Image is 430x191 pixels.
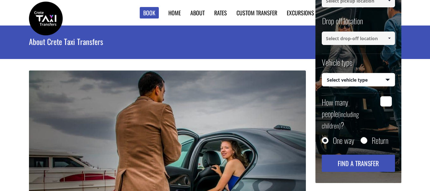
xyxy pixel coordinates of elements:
a: Rates [214,9,227,17]
a: Crete Taxi Transfers | No1 Reliable Crete Taxi Transfers | Crete Taxi Transfers [29,14,63,21]
label: One way [333,137,354,143]
a: Book [140,7,159,19]
input: Select drop-off location [322,32,395,45]
span: Select vehicle type [322,73,395,87]
small: (including children) [322,109,359,130]
label: Drop off location [322,15,363,32]
label: Vehicle type [322,57,352,73]
img: svg%3E [92,3,121,22]
a: About [190,9,205,17]
a: Show All Items [384,32,394,45]
img: Crete Taxi Transfers | No1 Reliable Crete Taxi Transfers | Crete Taxi Transfers [29,2,63,35]
button: Find a transfer [322,155,395,172]
a: Custom Transfer [236,9,277,17]
label: Return [372,137,388,143]
a: Home [168,9,181,17]
a: Excursions in [GEOGRAPHIC_DATA] [287,9,365,17]
h1: About Crete Taxi Transfers [29,26,236,57]
a: Contact us [375,9,401,17]
label: How many people ? [322,96,377,131]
